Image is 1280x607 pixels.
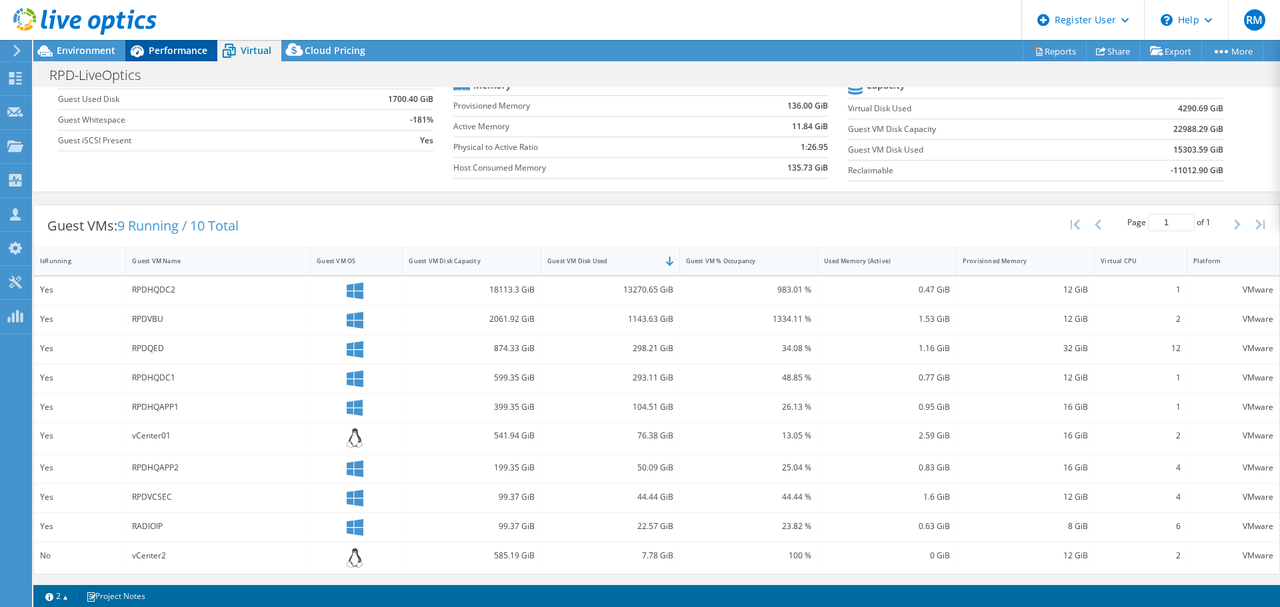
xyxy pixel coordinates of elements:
[1101,490,1180,504] div: 4
[686,460,812,475] div: 25.04 %
[34,205,252,247] div: Guest VMs:
[963,490,1089,504] div: 12 GiB
[132,460,304,475] div: RPDHQAPP2
[963,312,1089,326] div: 12 GiB
[132,548,304,563] div: vCenter2
[547,519,673,534] div: 22.57 GiB
[824,341,950,356] div: 1.16 GiB
[132,519,304,534] div: RADIOIP
[547,257,657,265] div: Guest VM Disk Used
[1101,283,1180,297] div: 1
[686,548,812,563] div: 100 %
[547,548,673,563] div: 7.78 GiB
[963,257,1073,265] div: Provisioned Memory
[409,370,535,385] div: 599.35 GiB
[317,257,380,265] div: Guest VM OS
[824,460,950,475] div: 0.83 GiB
[848,143,1089,157] label: Guest VM Disk Used
[1193,548,1273,563] div: VMware
[963,428,1089,443] div: 16 GiB
[40,283,119,297] div: Yes
[787,161,828,175] b: 135.73 GiB
[1171,164,1223,177] b: -11012.90 GiB
[1101,257,1164,265] div: Virtual CPU
[824,519,950,534] div: 0.63 GiB
[77,588,155,604] a: Project Notes
[824,283,950,297] div: 0.47 GiB
[686,490,812,504] div: 44.44 %
[1193,460,1273,475] div: VMware
[409,490,535,504] div: 99.37 GiB
[1173,123,1223,136] b: 22988.29 GiB
[963,283,1089,297] div: 12 GiB
[963,400,1089,414] div: 16 GiB
[149,44,207,57] span: Performance
[963,519,1089,534] div: 8 GiB
[824,312,950,326] div: 1.53 GiB
[1193,341,1273,356] div: VMware
[409,257,519,265] div: Guest VM Disk Capacity
[58,93,335,106] label: Guest Used Disk
[824,490,950,504] div: 1.6 GiB
[1178,102,1223,115] b: 4290.69 GiB
[1193,490,1273,504] div: VMware
[848,102,1089,115] label: Virtual Disk Used
[547,283,673,297] div: 13270.65 GiB
[241,44,271,57] span: Virtual
[58,134,335,147] label: Guest iSCSI Present
[409,400,535,414] div: 399.35 GiB
[547,460,673,475] div: 50.09 GiB
[40,548,119,563] div: No
[132,341,304,356] div: RPDQED
[1023,41,1087,61] a: Reports
[686,428,812,443] div: 13.05 %
[409,312,535,326] div: 2061.92 GiB
[453,120,719,133] label: Active Memory
[409,548,535,563] div: 585.19 GiB
[132,428,304,443] div: vCenter01
[686,257,796,265] div: Guest VM % Occupancy
[1201,41,1263,61] a: More
[1193,400,1273,414] div: VMware
[117,217,239,235] span: 9 Running / 10 Total
[1193,519,1273,534] div: VMware
[686,312,812,326] div: 1334.11 %
[1193,428,1273,443] div: VMware
[824,400,950,414] div: 0.95 GiB
[40,519,119,534] div: Yes
[132,490,304,504] div: RPDVCSEC
[686,341,812,356] div: 34.08 %
[686,370,812,385] div: 48.85 %
[1193,312,1273,326] div: VMware
[453,141,719,154] label: Physical to Active Ratio
[1193,283,1273,297] div: VMware
[453,99,719,113] label: Provisioned Memory
[1086,41,1141,61] a: Share
[686,519,812,534] div: 23.82 %
[1101,370,1180,385] div: 1
[963,370,1089,385] div: 12 GiB
[40,257,103,265] div: IsRunning
[824,370,950,385] div: 0.77 GiB
[1101,548,1180,563] div: 2
[792,120,828,133] b: 11.84 GiB
[787,99,828,113] b: 136.00 GiB
[1101,428,1180,443] div: 2
[824,257,934,265] div: Used Memory (Active)
[57,44,115,57] span: Environment
[547,370,673,385] div: 293.11 GiB
[1101,400,1180,414] div: 1
[132,257,288,265] div: Guest VM Name
[43,68,161,83] h1: RPD-LiveOptics
[848,123,1089,136] label: Guest VM Disk Capacity
[410,113,433,127] b: -181%
[801,141,828,154] b: 1:26.95
[1101,519,1180,534] div: 6
[40,341,119,356] div: Yes
[40,490,119,504] div: Yes
[547,428,673,443] div: 76.38 GiB
[1193,370,1273,385] div: VMware
[1127,214,1211,231] span: Page of
[1101,312,1180,326] div: 2
[132,370,304,385] div: RPDHQDC1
